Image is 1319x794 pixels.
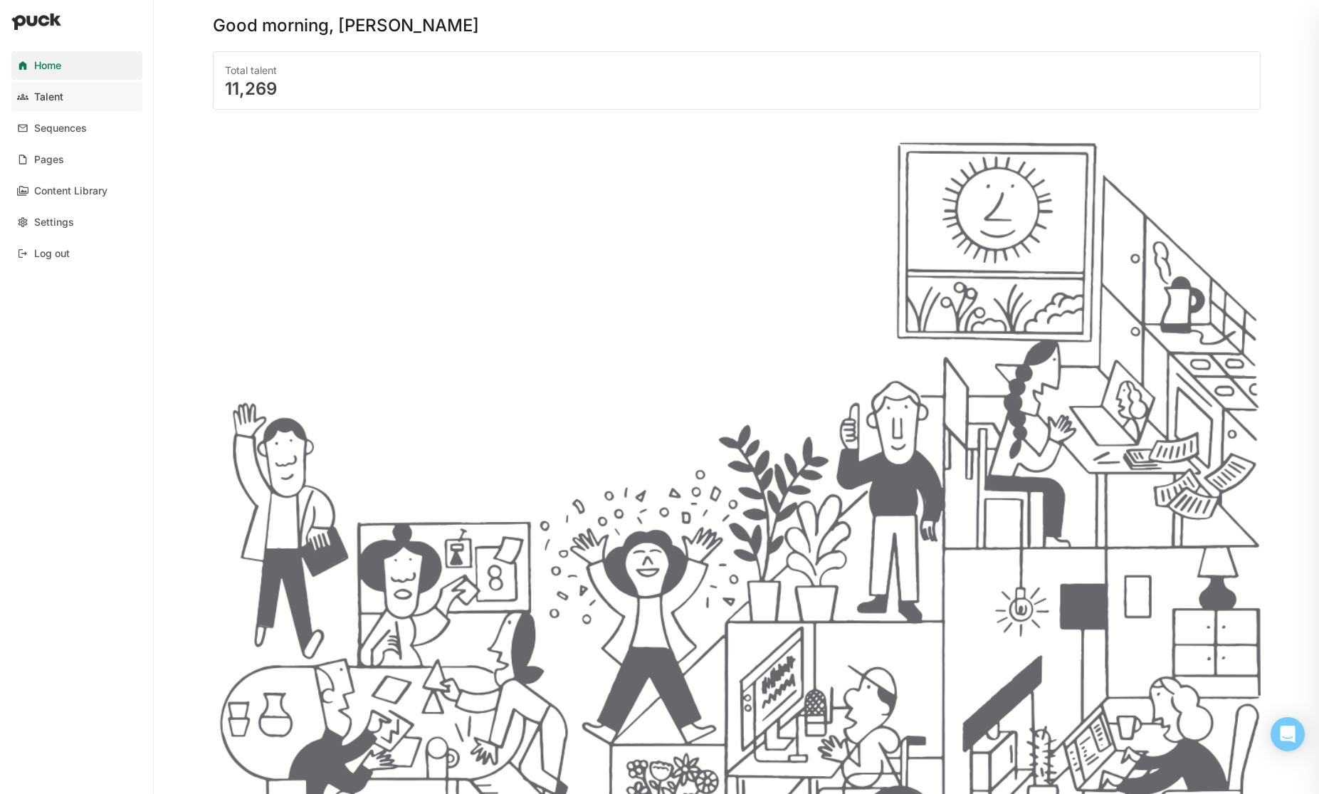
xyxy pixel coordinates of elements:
[11,177,142,205] a: Content Library
[34,185,107,197] div: Content Library
[34,248,70,260] div: Log out
[34,91,63,103] div: Talent
[11,114,142,142] a: Sequences
[34,60,61,72] div: Home
[11,145,142,174] a: Pages
[225,63,1249,78] div: Total talent
[11,208,142,236] a: Settings
[11,83,142,111] a: Talent
[225,80,1249,98] div: 11,269
[11,51,142,80] a: Home
[34,122,87,135] div: Sequences
[1271,717,1305,751] div: Open Intercom Messenger
[213,17,479,34] div: Good morning, [PERSON_NAME]
[34,216,74,229] div: Settings
[34,154,64,166] div: Pages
